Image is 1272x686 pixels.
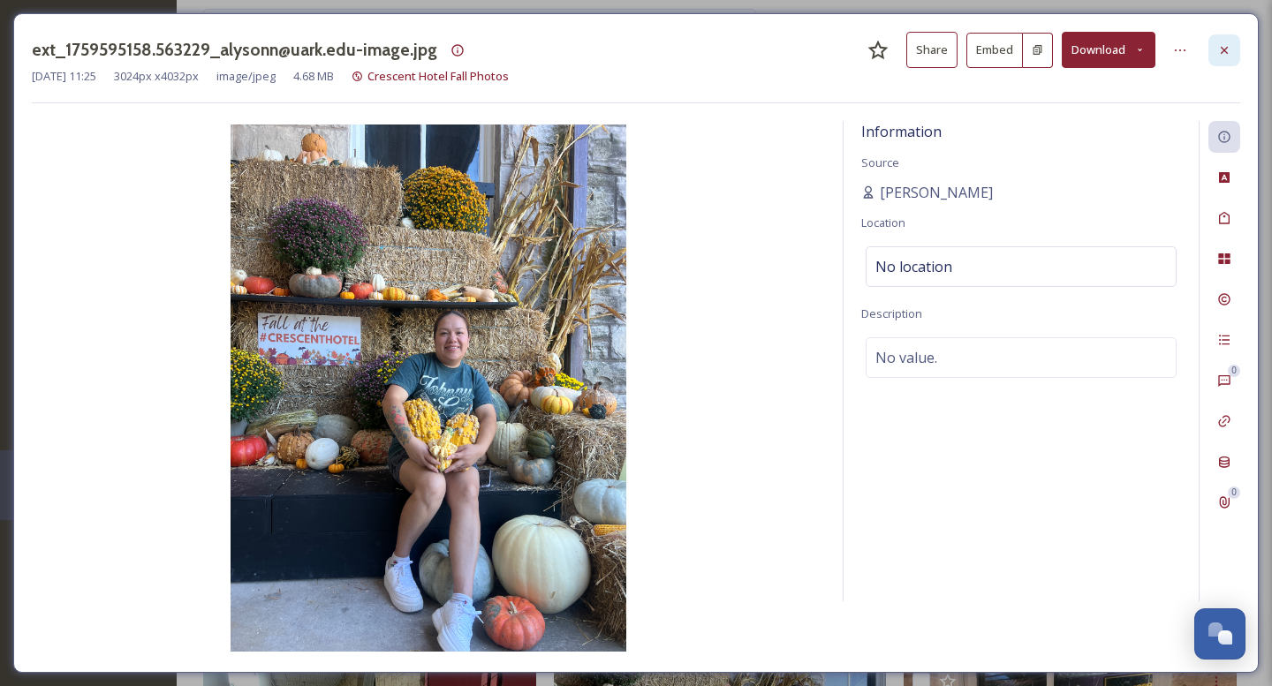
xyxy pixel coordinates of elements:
h3: ext_1759595158.563229_alysonn@uark.edu-image.jpg [32,37,437,63]
span: Information [861,122,942,141]
div: 0 [1228,486,1240,499]
div: 0 [1228,365,1240,377]
span: 4.68 MB [293,68,334,85]
span: Description [861,305,922,321]
span: [PERSON_NAME] [880,182,993,203]
span: [DATE] 11:25 [32,68,96,85]
button: Open Chat [1194,608,1245,660]
span: Location [861,215,905,230]
button: Embed [966,33,1023,68]
span: Crescent Hotel Fall Photos [367,68,509,84]
button: Download [1062,32,1155,68]
span: No location [875,256,952,277]
span: No value. [875,347,937,368]
span: image/jpeg [216,68,276,85]
span: 3024 px x 4032 px [114,68,199,85]
button: Share [906,32,958,68]
span: Source [861,155,899,170]
img: alysonn%40uark.edu-image.jpg [32,124,825,652]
